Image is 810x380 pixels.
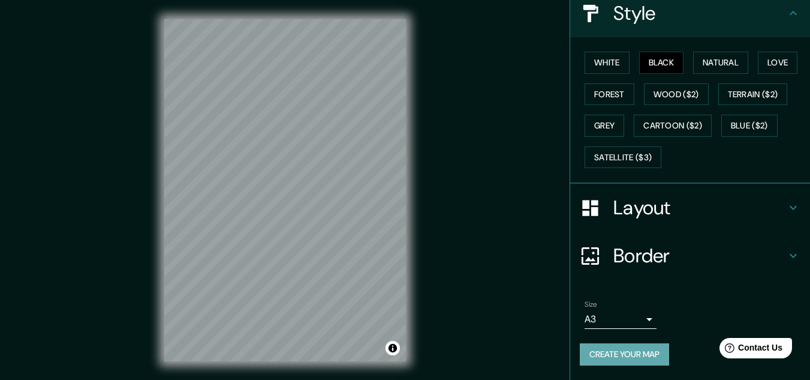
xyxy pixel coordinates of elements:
[585,146,661,169] button: Satellite ($3)
[585,115,624,137] button: Grey
[613,196,786,220] h4: Layout
[570,184,810,232] div: Layout
[634,115,712,137] button: Cartoon ($2)
[613,244,786,268] h4: Border
[570,232,810,280] div: Border
[693,52,748,74] button: Natural
[585,83,634,106] button: Forest
[585,52,630,74] button: White
[721,115,778,137] button: Blue ($2)
[164,19,406,361] canvas: Map
[580,343,669,366] button: Create your map
[703,333,797,367] iframe: Help widget launcher
[613,1,786,25] h4: Style
[386,341,400,355] button: Toggle attribution
[639,52,684,74] button: Black
[644,83,709,106] button: Wood ($2)
[718,83,788,106] button: Terrain ($2)
[585,310,657,329] div: A3
[758,52,797,74] button: Love
[585,300,597,310] label: Size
